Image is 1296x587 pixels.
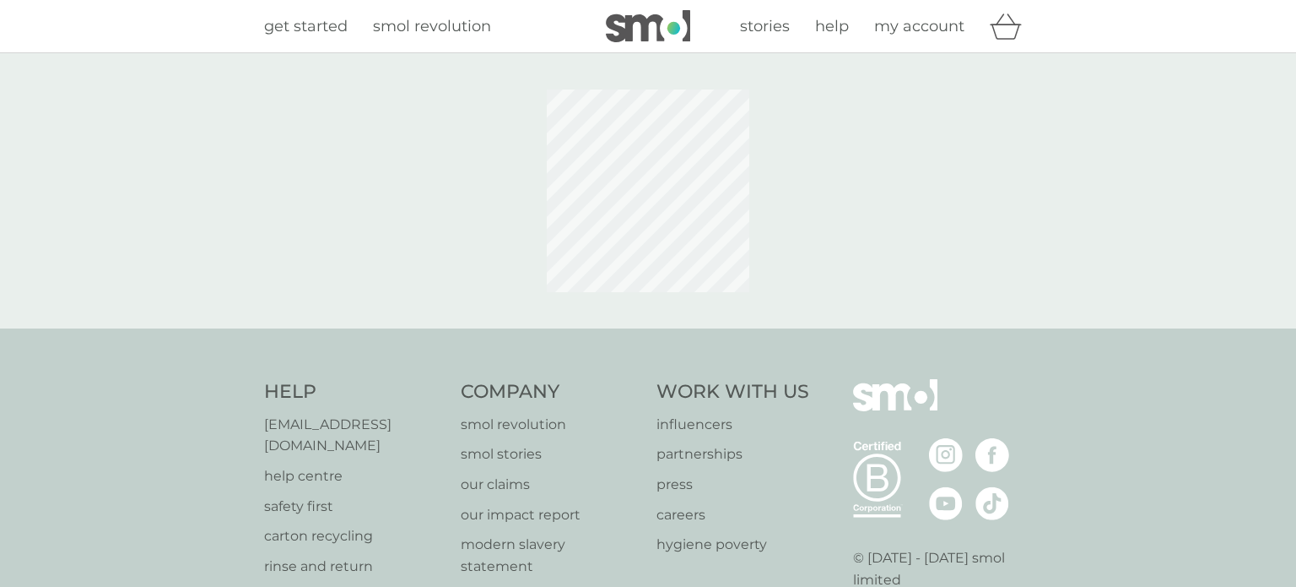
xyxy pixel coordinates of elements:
[975,486,1009,520] img: visit the smol Tiktok page
[975,438,1009,472] img: visit the smol Facebook page
[461,379,640,405] h4: Company
[656,414,809,436] a: influencers
[264,525,444,547] a: carton recycling
[264,14,348,39] a: get started
[373,17,491,35] span: smol revolution
[264,496,444,518] a: safety first
[990,9,1032,43] div: basket
[264,17,348,35] span: get started
[461,504,640,526] a: our impact report
[874,17,964,35] span: my account
[853,379,937,437] img: smol
[740,14,790,39] a: stories
[656,443,809,465] a: partnerships
[264,556,444,578] a: rinse and return
[461,474,640,496] a: our claims
[929,486,963,520] img: visit the smol Youtube page
[373,14,491,39] a: smol revolution
[874,14,964,39] a: my account
[264,465,444,487] a: help centre
[264,414,444,457] a: [EMAIL_ADDRESS][DOMAIN_NAME]
[606,10,690,42] img: smol
[656,379,809,405] h4: Work With Us
[461,414,640,436] a: smol revolution
[929,438,963,472] img: visit the smol Instagram page
[461,443,640,465] a: smol stories
[815,14,849,39] a: help
[656,474,809,496] a: press
[264,379,444,405] h4: Help
[656,504,809,526] a: careers
[815,17,849,35] span: help
[461,534,640,577] a: modern slavery statement
[656,534,809,556] a: hygiene poverty
[740,17,790,35] span: stories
